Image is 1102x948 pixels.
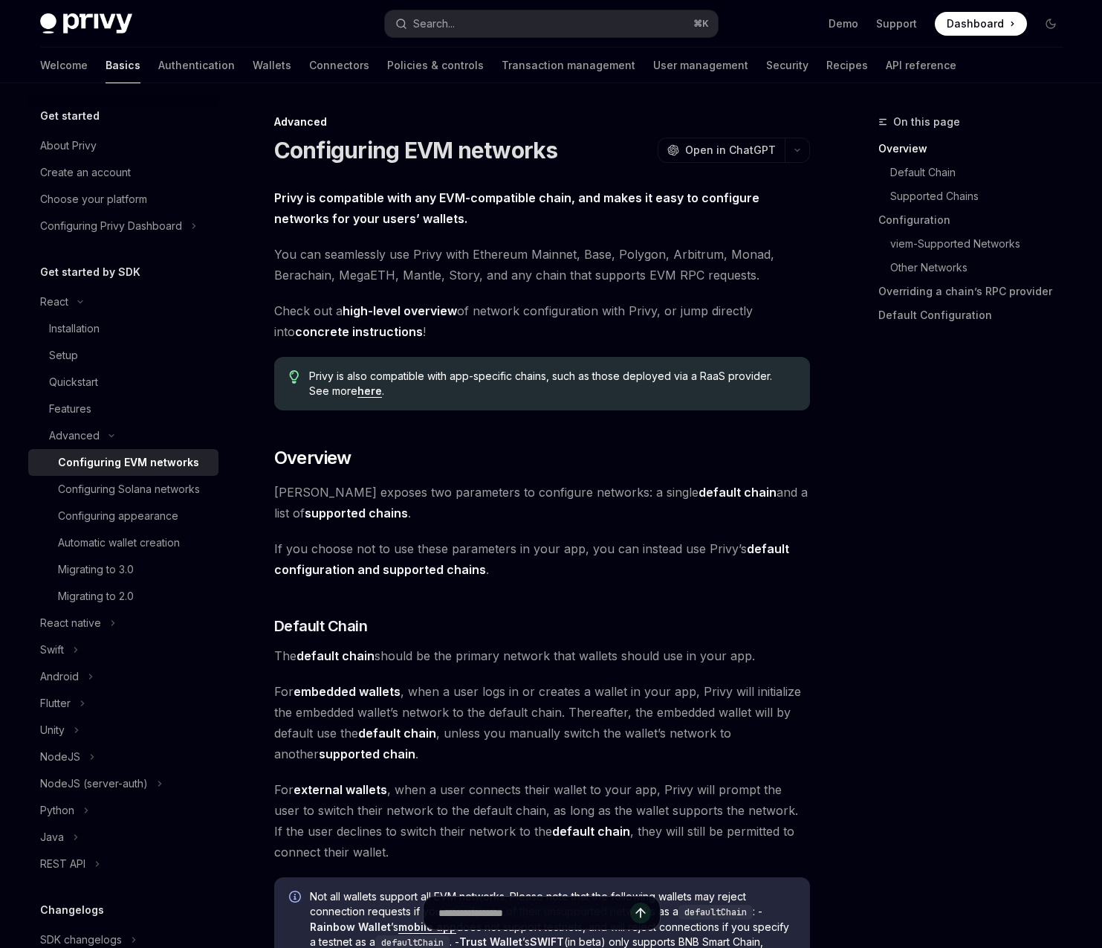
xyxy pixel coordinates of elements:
a: About Privy [28,132,218,159]
a: Configuring appearance [28,503,218,529]
a: Policies & controls [387,48,484,83]
strong: Privy is compatible with any EVM-compatible chain, and makes it easy to configure networks for yo... [274,190,759,226]
button: Open in ChatGPT [658,138,785,163]
svg: Info [289,891,304,906]
a: here [357,384,382,398]
span: Privy is also compatible with app-specific chains, such as those deployed via a RaaS provider. Se... [309,369,794,399]
svg: Tip [289,370,299,384]
a: Default Configuration [878,303,1075,327]
a: Migrating to 3.0 [28,556,218,583]
a: Automatic wallet creation [28,529,218,556]
a: Authentication [158,48,235,83]
span: For , when a user connects their wallet to your app, Privy will prompt the user to switch their n... [274,779,810,862]
a: Create an account [28,159,218,186]
span: You can seamlessly use Privy with Ethereum Mainnet, Base, Polygon, Arbitrum, Monad, Berachain, Me... [274,244,810,286]
a: Quickstart [28,369,218,396]
span: Overview [274,446,351,470]
div: REST API [40,855,85,873]
a: Transaction management [502,48,635,83]
div: Automatic wallet creation [58,534,180,552]
strong: external wallets [294,782,387,797]
div: Features [49,400,91,418]
div: Setup [49,346,78,364]
strong: default chain [699,485,777,500]
a: viem-Supported Networks [890,232,1075,256]
a: Other Networks [890,256,1075,280]
a: Configuring EVM networks [28,449,218,476]
div: Unity [40,721,65,739]
a: Configuration [878,208,1075,232]
div: NodeJS (server-auth) [40,775,148,793]
div: React native [40,614,101,632]
span: The should be the primary network that wallets should use in your app. [274,645,810,666]
div: Installation [49,320,100,338]
a: high-level overview [343,303,457,319]
a: Demo [829,16,858,31]
span: Default Chain [274,616,368,636]
div: Configuring EVM networks [58,454,199,471]
div: Migrating to 2.0 [58,587,134,605]
a: concrete instructions [295,324,423,340]
a: Installation [28,315,218,342]
div: Advanced [274,115,810,129]
a: Connectors [309,48,369,83]
a: Wallets [253,48,291,83]
a: supported chains [305,506,408,521]
a: Choose your platform [28,186,218,213]
div: Create an account [40,164,131,181]
div: Java [40,828,64,846]
strong: default chain [358,726,436,741]
strong: default chain [552,824,630,839]
a: Overview [878,137,1075,161]
h1: Configuring EVM networks [274,137,558,164]
a: Support [876,16,917,31]
span: [PERSON_NAME] exposes two parameters to configure networks: a single and a list of . [274,482,810,523]
a: Default Chain [890,161,1075,184]
div: Swift [40,641,64,659]
span: Open in ChatGPT [685,143,776,158]
div: NodeJS [40,748,80,766]
strong: supported chains [305,506,408,520]
button: Search...⌘K [385,10,718,37]
img: dark logo [40,13,132,34]
a: Migrating to 2.0 [28,583,218,610]
div: Advanced [49,427,100,445]
div: React [40,293,68,311]
div: About Privy [40,137,97,155]
a: supported chain [319,747,415,762]
strong: default chain [296,648,375,663]
div: Android [40,668,79,686]
div: Configuring appearance [58,507,178,525]
a: Security [766,48,808,83]
a: Recipes [826,48,868,83]
div: Choose your platform [40,190,147,208]
span: Check out a of network configuration with Privy, or jump directly into ! [274,300,810,342]
div: Quickstart [49,373,98,391]
div: Configuring Solana networks [58,480,200,498]
h5: Get started by SDK [40,263,140,281]
h5: Get started [40,107,100,125]
span: ⌘ K [693,18,709,30]
a: Welcome [40,48,88,83]
a: Configuring Solana networks [28,476,218,503]
a: default chain [699,485,777,500]
a: API reference [886,48,956,83]
a: Dashboard [935,12,1027,36]
span: On this page [893,113,960,131]
strong: embedded wallets [294,684,401,699]
span: Dashboard [947,16,1004,31]
div: Flutter [40,694,71,712]
a: Supported Chains [890,184,1075,208]
a: User management [653,48,748,83]
h5: Changelogs [40,901,104,919]
div: Migrating to 3.0 [58,561,134,578]
span: For , when a user logs in or creates a wallet in your app, Privy will initialize the embedded wal... [274,681,810,764]
strong: supported chain [319,747,415,761]
div: Search... [413,15,455,33]
a: Features [28,396,218,422]
div: Configuring Privy Dashboard [40,217,182,235]
a: Setup [28,342,218,369]
button: Send message [630,903,651,923]
a: Overriding a chain’s RPC provider [878,280,1075,303]
button: Toggle dark mode [1039,12,1063,36]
